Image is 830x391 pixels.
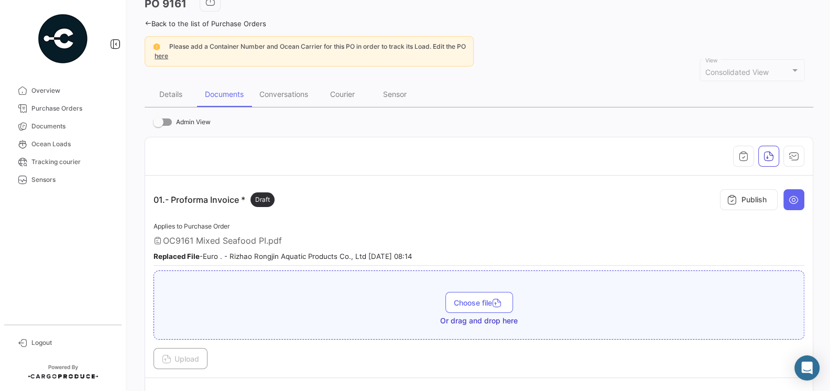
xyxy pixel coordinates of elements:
p: 01.- Proforma Invoice * [154,192,275,207]
div: Sensor [383,90,407,99]
span: Upload [162,354,199,363]
div: Details [159,90,182,99]
a: Overview [8,82,117,100]
span: Logout [31,338,113,347]
img: powered-by.png [37,13,89,65]
div: Documents [205,90,244,99]
span: Tracking courier [31,157,113,167]
div: Conversations [259,90,308,99]
a: Sensors [8,171,117,189]
span: Choose file [454,298,505,307]
div: Courier [330,90,355,99]
div: Abrir Intercom Messenger [794,355,820,381]
button: Upload [154,348,207,369]
a: here [152,52,170,60]
span: Please add a Container Number and Ocean Carrier for this PO in order to track its Load. Edit the PO [169,42,466,50]
span: Purchase Orders [31,104,113,113]
a: Documents [8,117,117,135]
span: Sensors [31,175,113,184]
a: Back to the list of Purchase Orders [145,19,266,28]
a: Tracking courier [8,153,117,171]
button: Publish [720,189,778,210]
a: Purchase Orders [8,100,117,117]
button: Choose file [445,292,513,313]
span: Overview [31,86,113,95]
span: Consolidated View [705,68,769,77]
span: Documents [31,122,113,131]
span: Ocean Loads [31,139,113,149]
span: Applies to Purchase Order [154,222,230,230]
span: Draft [255,195,270,204]
span: Admin View [176,116,211,128]
small: - Euro . - Rizhao Rongjin Aquatic Products Co., Ltd [DATE] 08:14 [154,252,412,260]
a: Ocean Loads [8,135,117,153]
b: Replaced File [154,252,200,260]
span: OC9161 Mixed Seafood PI.pdf [163,235,282,246]
span: Or drag and drop here [440,316,518,326]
